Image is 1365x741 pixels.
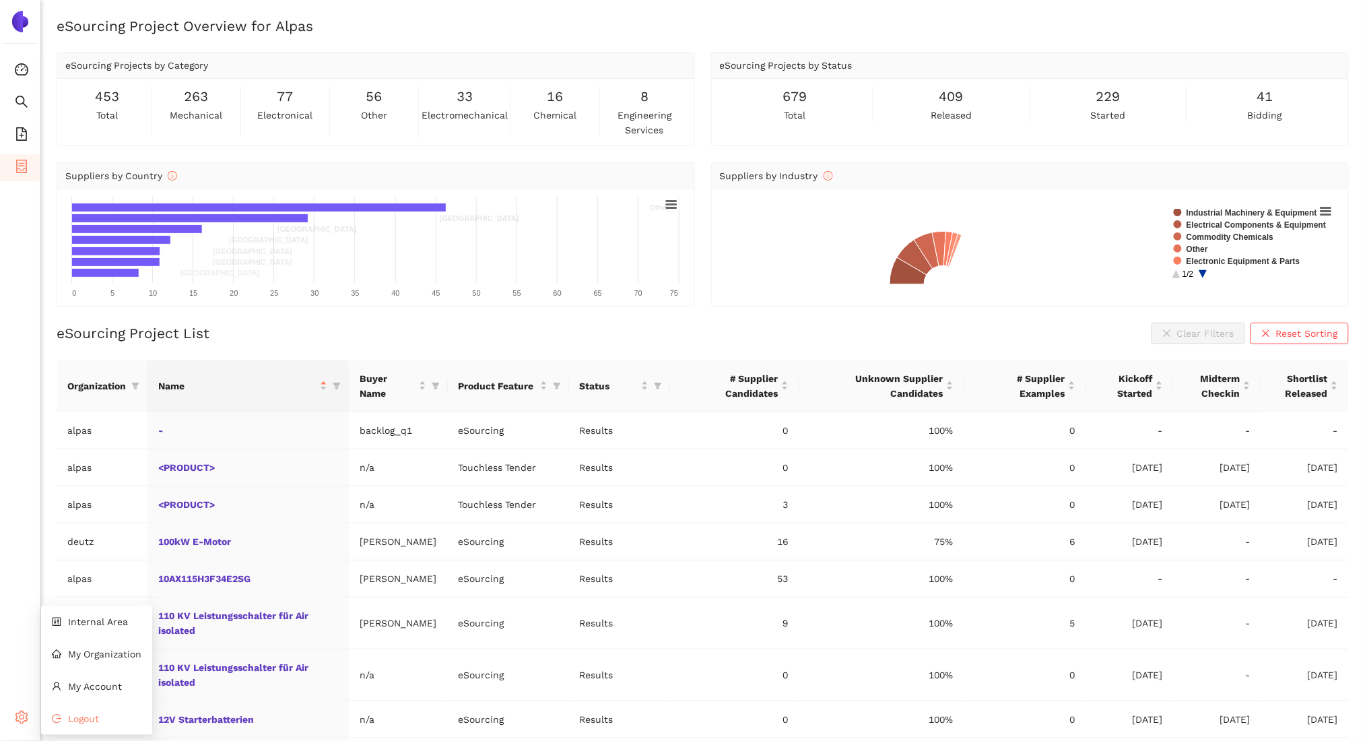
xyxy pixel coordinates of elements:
[799,523,964,560] td: 75%
[799,560,964,598] td: 100%
[351,289,359,297] text: 35
[168,171,177,181] span: info-circle
[799,360,964,412] th: this column's title is Unknown Supplier Candidates,this column is sortable
[569,598,670,649] td: Results
[1261,329,1271,340] span: close
[68,649,141,659] span: My Organization
[1187,257,1300,266] text: Electronic Equipment & Parts
[824,171,833,181] span: info-circle
[429,368,442,404] span: filter
[569,449,670,486] td: Results
[349,360,448,412] th: this column's title is Buyer Name,this column is sortable
[180,269,260,277] text: [GEOGRAPHIC_DATA]
[131,382,139,390] span: filter
[65,60,208,71] span: eSourcing Projects by Category
[1152,323,1245,344] button: closeClear Filters
[964,523,1086,560] td: 6
[1185,371,1240,401] span: Midterm Checkin
[1187,220,1326,230] text: Electrical Components & Equipment
[57,16,1349,36] h2: eSourcing Project Overview for Alpas
[670,289,678,297] text: 75
[15,706,28,733] span: setting
[448,360,569,412] th: this column's title is Product Feature,this column is sortable
[1261,598,1349,649] td: [DATE]
[9,11,31,32] img: Logo
[277,86,293,107] span: 77
[799,649,964,701] td: 100%
[670,560,799,598] td: 53
[569,523,670,560] td: Results
[1187,245,1208,254] text: Other
[799,486,964,523] td: 100%
[65,170,177,181] span: Suppliers by Country
[810,371,943,401] span: Unknown Supplier Candidates
[15,90,28,117] span: search
[68,616,128,627] span: Internal Area
[57,486,147,523] td: alpas
[310,289,319,297] text: 30
[1187,208,1317,218] text: Industrial Machinery & Equipment
[349,598,448,649] td: [PERSON_NAME]
[349,701,448,738] td: n/a
[349,649,448,701] td: n/a
[1086,649,1174,701] td: [DATE]
[651,376,665,396] span: filter
[110,289,114,297] text: 5
[1086,360,1174,412] th: this column's title is Kickoff Started,this column is sortable
[569,560,670,598] td: Results
[184,86,208,107] span: 263
[670,486,799,523] td: 3
[1174,701,1261,738] td: [DATE]
[448,560,569,598] td: eSourcing
[964,449,1086,486] td: 0
[448,523,569,560] td: eSourcing
[550,376,564,396] span: filter
[52,714,61,723] span: logout
[1261,523,1349,560] td: [DATE]
[939,86,964,107] span: 409
[553,382,561,390] span: filter
[360,371,416,401] span: Buyer Name
[330,376,343,396] span: filter
[432,382,440,390] span: filter
[68,713,99,724] span: Logout
[277,225,357,233] text: [GEOGRAPHIC_DATA]
[1261,701,1349,738] td: [DATE]
[720,60,853,71] span: eSourcing Projects by Status
[931,108,972,123] span: released
[1251,323,1349,344] button: closeReset Sorting
[1097,371,1153,401] span: Kickoff Started
[1248,108,1282,123] span: bidding
[1174,449,1261,486] td: [DATE]
[68,681,122,692] span: My Account
[1174,360,1261,412] th: this column's title is Midterm Checkin,this column is sortable
[57,598,147,649] td: enbw
[964,598,1086,649] td: 5
[213,258,292,266] text: [GEOGRAPHIC_DATA]
[964,486,1086,523] td: 0
[964,649,1086,701] td: 0
[670,701,799,738] td: 0
[1183,269,1194,279] text: 1/2
[569,649,670,701] td: Results
[569,486,670,523] td: Results
[1174,598,1261,649] td: -
[170,108,222,123] span: mechanical
[720,170,833,181] span: Suppliers by Industry
[230,289,238,297] text: 20
[670,360,799,412] th: this column's title is # Supplier Candidates,this column is sortable
[1174,523,1261,560] td: -
[1086,523,1174,560] td: [DATE]
[459,379,537,393] span: Product Feature
[448,486,569,523] td: Touchless Tender
[569,701,670,738] td: Results
[96,108,118,123] span: total
[569,412,670,449] td: Results
[1261,560,1349,598] td: -
[15,123,28,150] span: file-add
[1276,326,1338,341] span: Reset Sorting
[670,598,799,649] td: 9
[534,108,577,123] span: chemical
[448,412,569,449] td: eSourcing
[650,203,670,212] text: Other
